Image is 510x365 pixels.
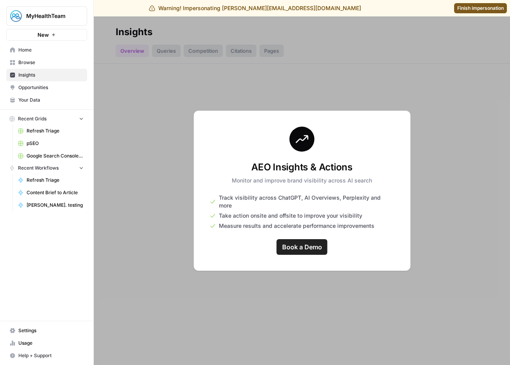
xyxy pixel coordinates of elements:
button: Recent Grids [6,113,87,125]
a: Refresh Triage [14,174,87,186]
a: Settings [6,324,87,337]
span: Help + Support [18,352,84,359]
p: Monitor and improve brand visibility across AI search [232,177,372,184]
span: Browse [18,59,84,66]
span: Recent Workflows [18,165,59,172]
a: Content Brief to Article [14,186,87,199]
button: New [6,29,87,41]
span: New [38,31,49,39]
span: Book a Demo [282,242,322,252]
span: Google Search Console - [URL][DOMAIN_NAME] [27,152,84,159]
span: pSEO [27,140,84,147]
a: Book a Demo [277,239,327,255]
span: Finish impersonation [457,5,504,12]
span: Your Data [18,97,84,104]
span: Insights [18,72,84,79]
a: Refresh Triage [14,125,87,137]
h3: AEO Insights & Actions [232,161,372,174]
a: Finish impersonation [454,3,507,13]
span: Measure results and accelerate performance improvements [219,222,374,230]
span: Recent Grids [18,115,47,122]
span: MyHealthTeam [26,12,73,20]
a: Your Data [6,94,87,106]
button: Help + Support [6,349,87,362]
span: Refresh Triage [27,177,84,184]
button: Workspace: MyHealthTeam [6,6,87,26]
a: Opportunities [6,81,87,94]
span: Take action onsite and offsite to improve your visibility [219,212,362,220]
a: Google Search Console - [URL][DOMAIN_NAME] [14,150,87,162]
img: MyHealthTeam Logo [9,9,23,23]
button: Recent Workflows [6,162,87,174]
span: Refresh Triage [27,127,84,134]
a: [PERSON_NAME]. testing [14,199,87,211]
a: Home [6,44,87,56]
span: Content Brief to Article [27,189,84,196]
a: pSEO [14,137,87,150]
a: Insights [6,69,87,81]
span: Opportunities [18,84,84,91]
span: Track visibility across ChatGPT, AI Overviews, Perplexity and more [219,194,394,209]
span: Usage [18,340,84,347]
div: Warning! Impersonating [PERSON_NAME][EMAIL_ADDRESS][DOMAIN_NAME] [149,4,361,12]
span: [PERSON_NAME]. testing [27,202,84,209]
a: Usage [6,337,87,349]
span: Settings [18,327,84,334]
a: Browse [6,56,87,69]
span: Home [18,47,84,54]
